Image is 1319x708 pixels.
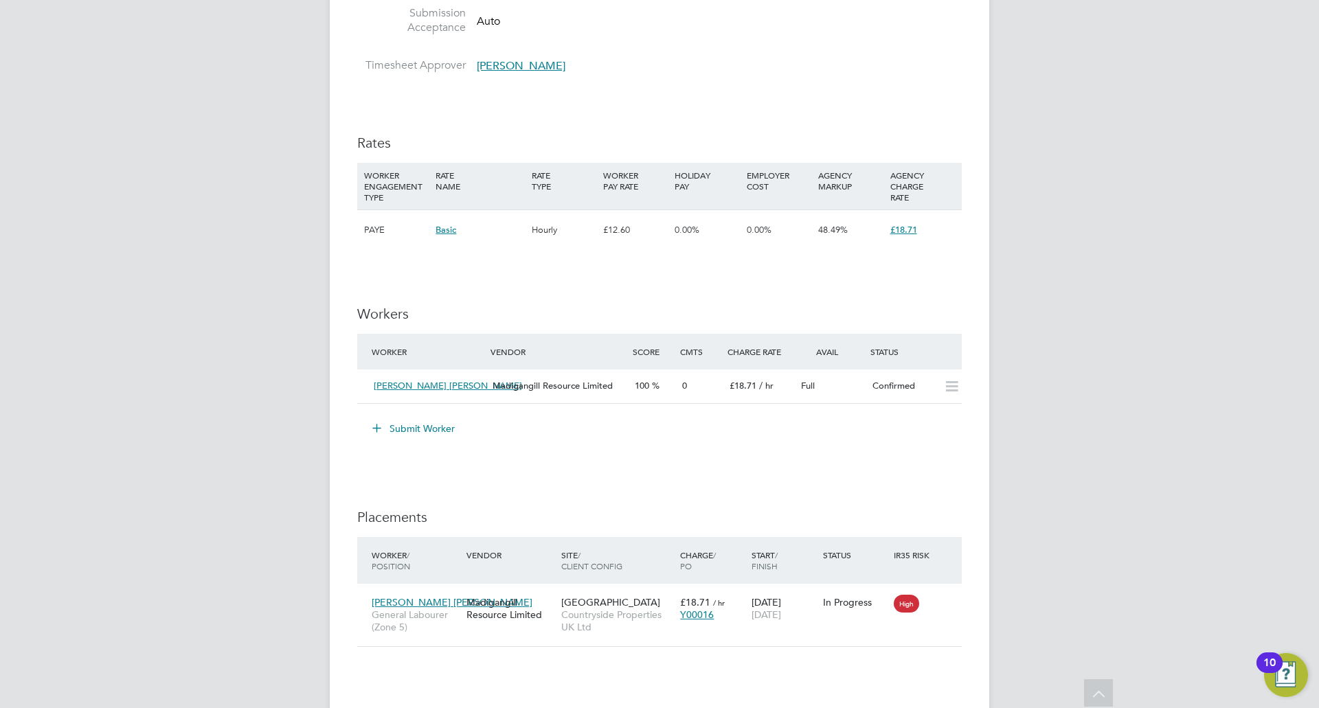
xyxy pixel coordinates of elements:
span: 0.00% [747,224,771,236]
div: Avail [796,339,867,364]
span: General Labourer (Zone 5) [372,608,460,633]
span: £18.71 [730,380,756,391]
div: Madigangill Resource Limited [463,589,558,628]
span: 48.49% [818,224,848,236]
span: 0.00% [675,224,699,236]
div: £12.60 [600,210,671,250]
div: EMPLOYER COST [743,163,815,198]
span: / Position [372,549,410,571]
span: High [894,595,919,613]
span: [PERSON_NAME] [477,59,565,73]
div: Site [558,543,677,578]
div: WORKER ENGAGEMENT TYPE [361,163,432,209]
button: Open Resource Center, 10 new notifications [1264,653,1308,697]
div: WORKER PAY RATE [600,163,671,198]
h3: Rates [357,134,962,152]
div: 10 [1263,663,1276,681]
div: Status [820,543,891,567]
div: PAYE [361,210,432,250]
span: [GEOGRAPHIC_DATA] [561,596,660,608]
div: Score [629,339,677,364]
button: Submit Worker [363,418,466,439]
span: [PERSON_NAME] [PERSON_NAME] [374,380,522,391]
span: 100 [635,380,649,391]
span: / PO [680,549,716,571]
h3: Workers [357,305,962,323]
h3: Placements [357,508,962,526]
a: [PERSON_NAME] [PERSON_NAME]General Labourer (Zone 5)Madigangill Resource Limited[GEOGRAPHIC_DATA]... [368,589,962,600]
span: Countryside Properties UK Ltd [561,608,673,633]
span: 0 [682,380,687,391]
div: Worker [368,543,463,578]
div: Hourly [528,210,600,250]
label: Submission Acceptance [357,6,466,35]
span: Madigangill Resource Limited [493,380,613,391]
span: Full [801,380,815,391]
span: Basic [436,224,456,236]
span: / hr [759,380,774,391]
div: Charge Rate [724,339,796,364]
div: Charge [677,543,748,578]
div: Vendor [463,543,558,567]
div: Start [748,543,820,578]
div: IR35 Risk [890,543,938,567]
span: / hr [713,597,725,608]
span: £18.71 [680,596,710,608]
span: £18.71 [890,224,917,236]
span: / Client Config [561,549,622,571]
span: / Finish [752,549,778,571]
div: RATE NAME [432,163,528,198]
span: [DATE] [752,608,781,621]
span: Auto [477,14,500,27]
span: Y00016 [680,608,714,621]
label: Timesheet Approver [357,58,466,73]
div: Cmts [677,339,724,364]
div: HOLIDAY PAY [671,163,743,198]
div: AGENCY CHARGE RATE [887,163,958,209]
div: Worker [368,339,487,364]
div: Status [867,339,962,364]
span: [PERSON_NAME] [PERSON_NAME] [372,596,532,608]
div: AGENCY MARKUP [815,163,886,198]
div: In Progress [823,596,888,608]
div: [DATE] [748,589,820,628]
div: Vendor [487,339,629,364]
div: Confirmed [867,375,938,398]
div: RATE TYPE [528,163,600,198]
